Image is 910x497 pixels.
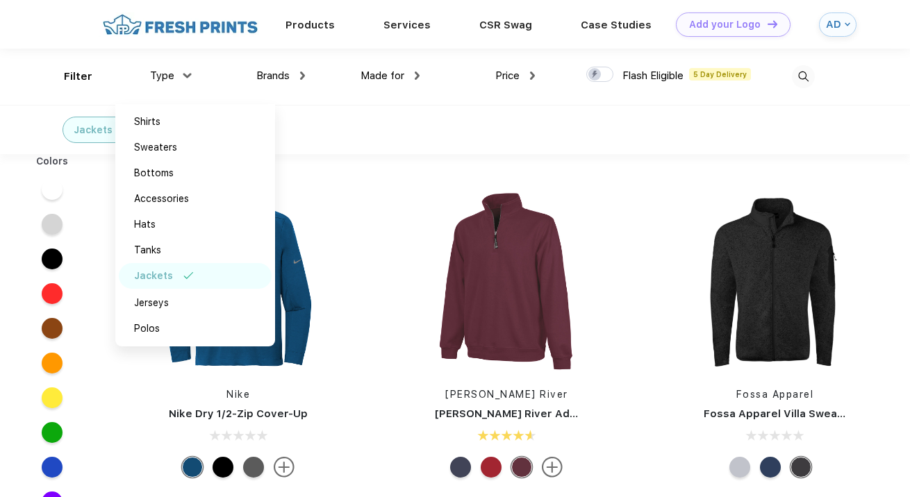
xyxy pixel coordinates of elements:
[791,457,811,478] div: Heather Obsidian
[183,272,194,279] img: filter_selected.svg
[495,69,520,82] span: Price
[300,71,305,80] img: dropdown.png
[729,457,750,478] div: Heather Stone
[689,68,751,81] span: 5 Day Delivery
[64,69,92,85] div: Filter
[134,115,160,129] div: Shirts
[511,457,532,478] div: Maroon
[689,19,761,31] div: Add your Logo
[450,457,471,478] div: Navy heather
[826,19,841,31] div: AD
[481,457,502,478] div: Red
[736,389,814,400] a: Fossa Apparel
[134,269,173,283] div: Jackets
[542,457,563,478] img: more.svg
[530,71,535,80] img: dropdown.png
[845,22,850,27] img: arrow_down_blue.svg
[99,12,262,37] img: fo%20logo%202.webp
[74,123,113,137] div: Jackets
[274,457,295,478] img: more.svg
[134,166,174,180] div: Bottoms
[768,20,777,28] img: DT
[213,457,233,478] div: Black
[415,71,420,80] img: dropdown.png
[134,243,161,258] div: Tanks
[622,69,684,82] span: Flash Eligible
[445,389,568,400] a: [PERSON_NAME] River
[414,189,599,373] img: func=resize&h=266
[792,65,815,88] img: desktop_search.svg
[134,140,177,155] div: Sweaters
[435,407,768,420] a: [PERSON_NAME] River Adult Crosswind Quarter Zip Sweatshirt
[169,407,308,420] a: Nike Dry 1/2-Zip Cover-Up
[134,321,160,336] div: Polos
[383,19,431,31] a: Services
[683,189,868,373] img: func=resize&h=266
[183,73,191,78] img: dropdown.png
[150,69,174,82] span: Type
[26,154,79,169] div: Colors
[134,296,169,310] div: Jerseys
[286,19,335,31] a: Products
[182,457,203,478] div: Gym Blue
[361,69,404,82] span: Made for
[479,19,532,31] a: CSR Swag
[134,192,189,206] div: Accessories
[243,457,264,478] div: Black Heather
[256,69,290,82] span: Brands
[226,389,250,400] a: Nike
[760,457,781,478] div: Heather Navy
[134,217,156,232] div: Hats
